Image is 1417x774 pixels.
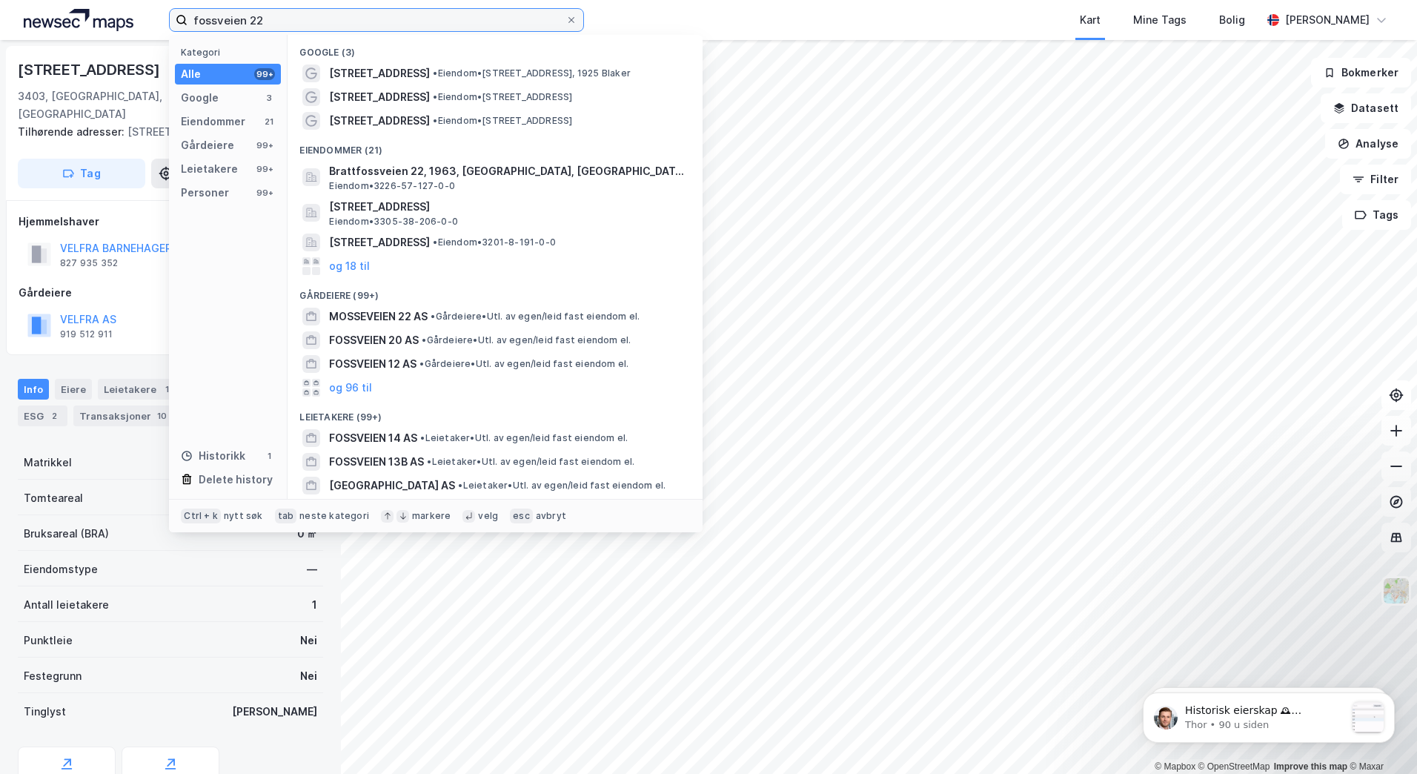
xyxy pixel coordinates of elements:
[24,9,133,31] img: logo.a4113a55bc3d86da70a041830d287a7e.svg
[412,510,451,522] div: markere
[1321,93,1411,123] button: Datasett
[154,408,170,423] div: 10
[329,216,458,228] span: Eiendom • 3305-38-206-0-0
[275,509,297,523] div: tab
[19,284,322,302] div: Gårdeiere
[24,632,73,649] div: Punktleie
[263,116,275,128] div: 21
[300,667,317,685] div: Nei
[433,236,437,248] span: •
[433,91,572,103] span: Eiendom • [STREET_ADDRESS]
[478,510,498,522] div: velg
[18,58,163,82] div: [STREET_ADDRESS]
[24,596,109,614] div: Antall leietakere
[181,509,221,523] div: Ctrl + k
[431,311,435,322] span: •
[329,257,370,275] button: og 18 til
[329,180,455,192] span: Eiendom • 3226-57-127-0-0
[199,471,273,489] div: Delete history
[188,9,565,31] input: Søk på adresse, matrikkel, gårdeiere, leietakere eller personer
[18,159,145,188] button: Tag
[1340,165,1411,194] button: Filter
[24,560,98,578] div: Eiendomstype
[18,379,49,400] div: Info
[232,703,317,721] div: [PERSON_NAME]
[18,123,311,141] div: [STREET_ADDRESS]
[73,406,176,426] div: Transaksjoner
[329,355,417,373] span: FOSSVEIEN 12 AS
[24,667,82,685] div: Festegrunn
[181,47,281,58] div: Kategori
[1198,761,1270,772] a: OpenStreetMap
[422,334,426,345] span: •
[536,510,566,522] div: avbryt
[1274,761,1347,772] a: Improve this map
[419,358,628,370] span: Gårdeiere • Utl. av egen/leid fast eiendom el.
[24,525,109,543] div: Bruksareal (BRA)
[329,198,685,216] span: [STREET_ADDRESS]
[329,234,430,251] span: [STREET_ADDRESS]
[181,160,238,178] div: Leietakere
[263,92,275,104] div: 3
[433,236,556,248] span: Eiendom • 3201-8-191-0-0
[329,331,419,349] span: FOSSVEIEN 20 AS
[329,429,417,447] span: FOSSVEIEN 14 AS
[433,115,437,126] span: •
[458,480,462,491] span: •
[1080,11,1101,29] div: Kart
[18,87,268,123] div: 3403, [GEOGRAPHIC_DATA], [GEOGRAPHIC_DATA]
[181,447,245,465] div: Historikk
[55,379,92,400] div: Eiere
[18,406,67,426] div: ESG
[433,91,437,102] span: •
[1121,663,1417,767] iframe: Intercom notifications melding
[433,67,437,79] span: •
[47,408,62,423] div: 2
[458,480,666,492] span: Leietaker • Utl. av egen/leid fast eiendom el.
[307,560,317,578] div: —
[181,136,234,154] div: Gårdeiere
[433,115,572,127] span: Eiendom • [STREET_ADDRESS]
[433,67,631,79] span: Eiendom • [STREET_ADDRESS], 1925 Blaker
[263,450,275,462] div: 1
[254,163,275,175] div: 99+
[1325,129,1411,159] button: Analyse
[181,113,245,130] div: Eiendommer
[98,379,180,400] div: Leietakere
[181,65,201,83] div: Alle
[1342,200,1411,230] button: Tags
[254,68,275,80] div: 99+
[427,456,431,467] span: •
[254,139,275,151] div: 99+
[1382,577,1410,605] img: Z
[60,257,118,269] div: 827 935 352
[299,510,369,522] div: neste kategori
[224,510,263,522] div: nytt søk
[60,328,113,340] div: 919 512 911
[288,278,703,305] div: Gårdeiere (99+)
[329,453,424,471] span: FOSSVEIEN 13B AS
[329,379,372,397] button: og 96 til
[18,125,127,138] span: Tilhørende adresser:
[329,88,430,106] span: [STREET_ADDRESS]
[24,454,72,472] div: Matrikkel
[1219,11,1245,29] div: Bolig
[181,184,229,202] div: Personer
[288,133,703,159] div: Eiendommer (21)
[1311,58,1411,87] button: Bokmerker
[329,308,428,325] span: MOSSEVEIEN 22 AS
[19,213,322,231] div: Hjemmelshaver
[1155,761,1195,772] a: Mapbox
[288,35,703,62] div: Google (3)
[419,358,424,369] span: •
[300,632,317,649] div: Nei
[329,112,430,130] span: [STREET_ADDRESS]
[329,64,430,82] span: [STREET_ADDRESS]
[297,525,317,543] div: 0 ㎡
[24,703,66,721] div: Tinglyst
[254,187,275,199] div: 99+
